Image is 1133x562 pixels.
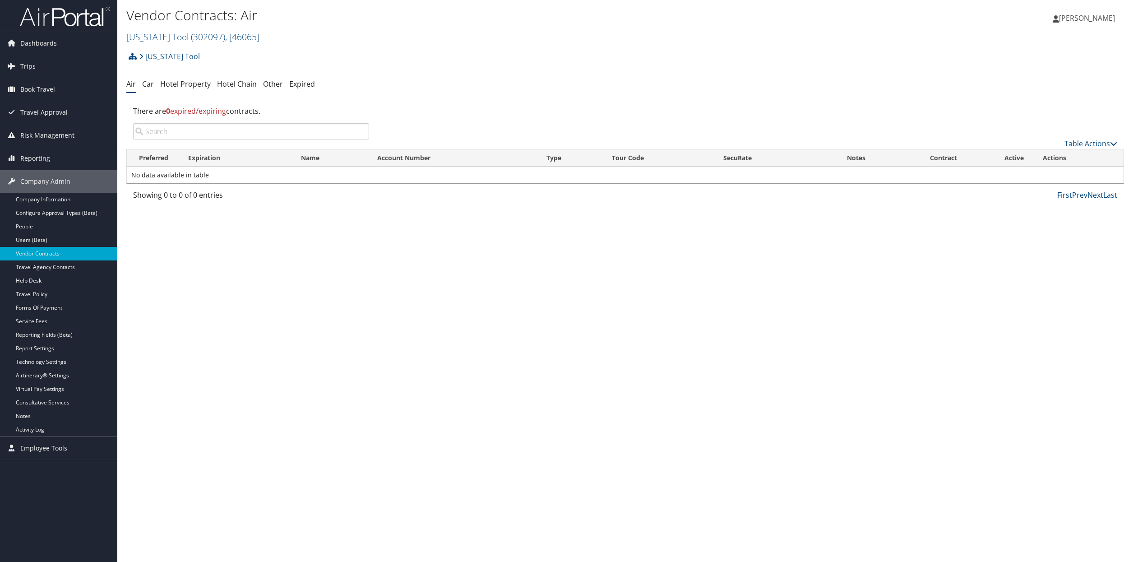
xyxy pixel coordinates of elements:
span: Company Admin [20,170,70,193]
a: Hotel Chain [217,79,257,89]
a: [US_STATE] Tool [126,31,259,43]
a: Next [1087,190,1103,200]
img: airportal-logo.png [20,6,110,27]
th: Preferred: activate to sort column ascending [127,149,180,167]
a: Last [1103,190,1117,200]
span: ( 302097 ) [191,31,225,43]
h1: Vendor Contracts: Air [126,6,791,25]
a: Car [142,79,154,89]
div: Showing 0 to 0 of 0 entries [133,190,369,205]
a: Prev [1072,190,1087,200]
span: [PERSON_NAME] [1059,13,1115,23]
strong: 0 [166,106,170,116]
a: Hotel Property [160,79,211,89]
span: Book Travel [20,78,55,101]
span: , [ 46065 ] [225,31,259,43]
a: Air [126,79,136,89]
a: Other [263,79,283,89]
th: SecuRate: activate to sort column ascending [715,149,819,167]
th: Tour Code: activate to sort column ascending [604,149,715,167]
input: Search [133,123,369,139]
th: Expiration: activate to sort column ascending [180,149,293,167]
a: [PERSON_NAME] [1053,5,1124,32]
td: No data available in table [127,167,1124,183]
span: Employee Tools [20,437,67,460]
th: Active: activate to sort column ascending [993,149,1035,167]
span: Dashboards [20,32,57,55]
span: Risk Management [20,124,74,147]
th: Name: activate to sort column ascending [293,149,369,167]
a: Expired [289,79,315,89]
a: [US_STATE] Tool [139,47,200,65]
div: There are contracts. [126,99,1124,123]
a: First [1057,190,1072,200]
th: Account Number: activate to sort column ascending [369,149,538,167]
span: Travel Approval [20,101,68,124]
a: Table Actions [1064,139,1117,149]
span: Reporting [20,147,50,170]
span: Trips [20,55,36,78]
th: Actions [1035,149,1124,167]
th: Contract: activate to sort column ascending [894,149,993,167]
th: Notes: activate to sort column ascending [819,149,894,167]
th: Type: activate to sort column ascending [538,149,604,167]
span: expired/expiring [166,106,226,116]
